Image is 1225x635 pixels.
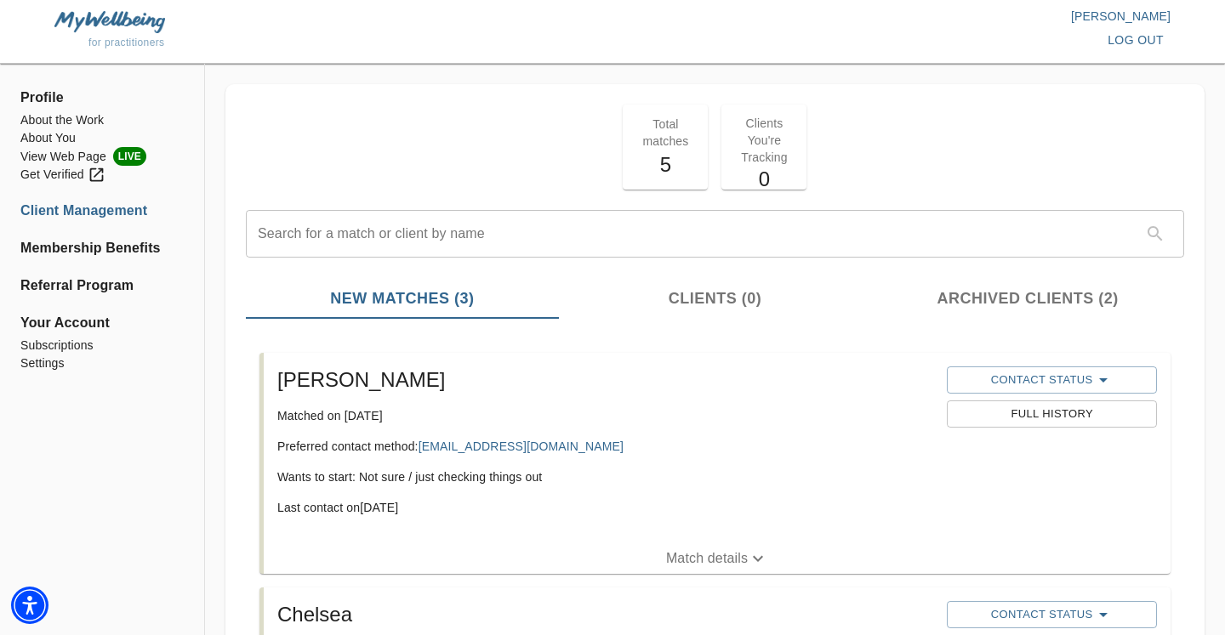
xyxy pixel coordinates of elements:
[20,275,184,296] a: Referral Program
[113,147,146,166] span: LIVE
[277,499,933,516] p: Last contact on [DATE]
[881,287,1174,310] span: Archived Clients (2)
[277,601,933,628] h5: Chelsea
[732,115,796,166] p: Clients You're Tracking
[1108,30,1164,51] span: log out
[732,166,796,193] h5: 0
[20,88,184,108] span: Profile
[277,407,933,424] p: Matched on [DATE]
[20,111,184,129] a: About the Work
[277,468,933,485] p: Wants to start: Not sure / just checking things out
[20,129,184,147] a: About You
[277,366,933,394] h5: [PERSON_NAME]
[256,287,549,310] span: New Matches (3)
[20,201,184,221] a: Client Management
[11,587,48,624] div: Accessibility Menu
[955,604,1148,625] span: Contact Status
[569,287,862,310] span: Clients (0)
[20,166,105,184] div: Get Verified
[955,405,1148,424] span: Full History
[612,8,1171,25] p: [PERSON_NAME]
[955,370,1148,390] span: Contact Status
[419,439,624,453] a: [EMAIL_ADDRESS][DOMAIN_NAME]
[264,543,1171,574] button: Match details
[947,601,1156,628] button: Contact Status
[666,548,748,569] p: Match details
[54,11,165,32] img: MyWellbeing
[1101,25,1171,56] button: log out
[20,238,184,258] a: Membership Benefits
[20,147,184,166] a: View Web PageLIVE
[20,337,184,354] a: Subscriptions
[20,313,184,333] span: Your Account
[20,354,184,372] a: Settings
[20,147,184,166] li: View Web Page
[88,37,165,48] span: for practitioners
[20,166,184,184] a: Get Verified
[633,151,698,179] h5: 5
[277,438,933,455] p: Preferred contact method:
[947,366,1156,394] button: Contact Status
[947,400,1156,428] button: Full History
[633,116,698,150] p: Total matches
